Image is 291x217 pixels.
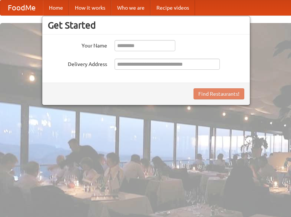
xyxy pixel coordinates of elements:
[194,88,244,99] button: Find Restaurants!
[69,0,111,15] a: How it works
[48,20,244,31] h3: Get Started
[0,0,43,15] a: FoodMe
[111,0,151,15] a: Who we are
[48,40,107,49] label: Your Name
[48,59,107,68] label: Delivery Address
[43,0,69,15] a: Home
[151,0,195,15] a: Recipe videos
